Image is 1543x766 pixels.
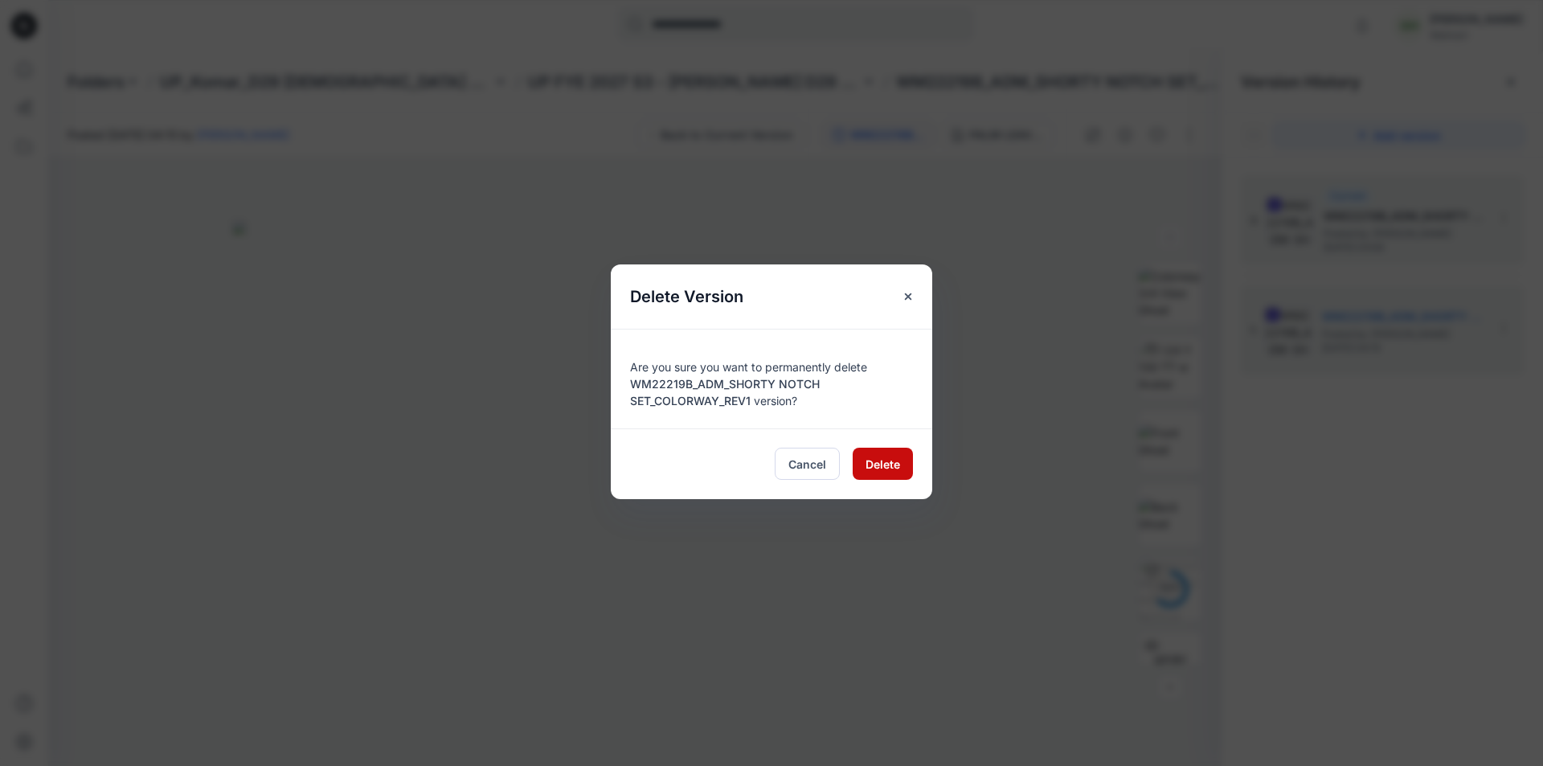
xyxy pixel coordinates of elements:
span: WM22219B_ADM_SHORTY NOTCH SET_COLORWAY_REV1 [630,377,820,408]
span: Delete [866,456,900,473]
h5: Delete Version [611,264,763,329]
div: Are you sure you want to permanently delete version? [630,349,913,409]
button: Cancel [775,448,840,480]
span: Cancel [788,456,826,473]
button: Delete [853,448,913,480]
button: Close [894,282,923,311]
